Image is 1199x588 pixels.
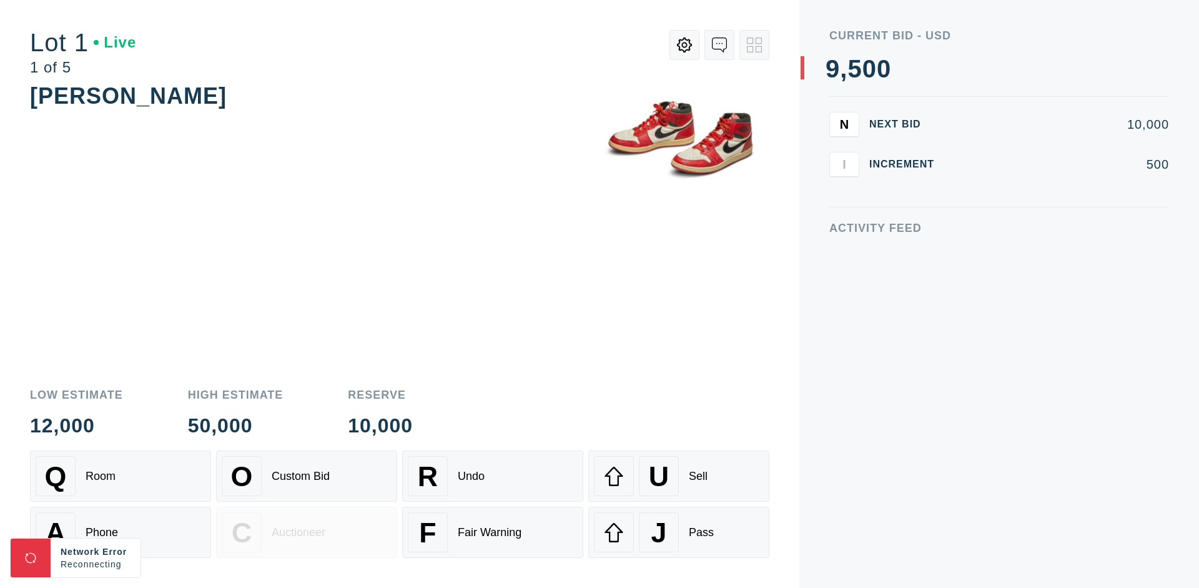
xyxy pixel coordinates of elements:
[689,526,714,539] div: Pass
[30,83,227,109] div: [PERSON_NAME]
[86,470,116,483] div: Room
[402,451,583,502] button: RUndo
[402,507,583,558] button: FFair Warning
[30,416,123,436] div: 12,000
[847,56,862,81] div: 5
[94,35,136,50] div: Live
[588,507,769,558] button: JPass
[588,451,769,502] button: USell
[829,30,1169,41] div: Current Bid - USD
[46,517,66,549] span: A
[877,56,891,81] div: 0
[45,461,67,492] span: Q
[30,30,136,55] div: Lot 1
[458,526,521,539] div: Fair Warning
[689,470,708,483] div: Sell
[826,56,840,81] div: 9
[61,558,131,571] div: Reconnecting
[188,416,284,436] div: 50,000
[30,60,136,75] div: 1 of 5
[86,526,118,539] div: Phone
[649,461,669,492] span: U
[216,507,397,558] button: CAuctioneer
[122,559,125,569] span: .
[862,56,877,81] div: 0
[124,559,127,569] span: .
[272,470,330,483] div: Custom Bid
[188,389,284,401] div: High Estimate
[842,157,846,171] span: I
[840,117,849,131] span: N
[231,461,253,492] span: O
[418,461,438,492] span: R
[348,389,413,401] div: Reserve
[829,152,859,177] button: I
[458,470,485,483] div: Undo
[348,416,413,436] div: 10,000
[869,119,944,129] div: Next Bid
[127,559,131,569] span: .
[651,517,666,549] span: J
[30,451,211,502] button: QRoom
[30,507,211,558] button: APhone
[232,517,252,549] span: C
[829,222,1169,234] div: Activity Feed
[419,517,436,549] span: F
[954,158,1169,171] div: 500
[272,526,325,539] div: Auctioneer
[216,451,397,502] button: OCustom Bid
[61,546,131,558] div: Network Error
[840,56,847,306] div: ,
[954,118,1169,131] div: 10,000
[869,159,944,169] div: Increment
[30,389,123,401] div: Low Estimate
[829,112,859,137] button: N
